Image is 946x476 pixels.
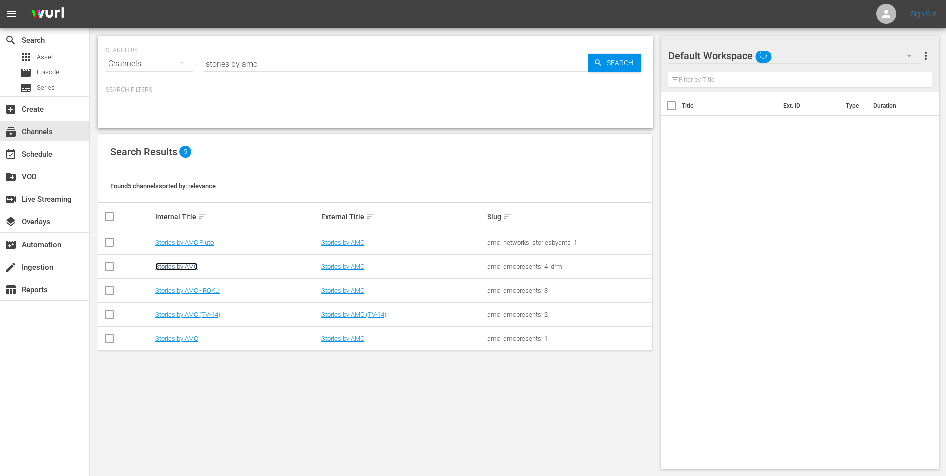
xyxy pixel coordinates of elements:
span: sort [366,212,375,221]
a: Stories by AMC [321,287,364,294]
span: VOD [5,171,17,183]
th: Ext. ID [777,92,840,120]
th: Duration [867,92,927,120]
div: Channels [106,50,193,78]
span: Episode [20,67,32,79]
span: menu [6,8,18,20]
a: Stories by AMC [155,263,198,270]
div: External Title [321,211,484,223]
span: Live Streaming [5,193,17,205]
span: sort [198,212,207,221]
p: Search Filters: [106,86,645,94]
div: amc_amcpresents_1 [487,335,650,342]
div: Default Workspace [668,42,922,70]
span: Ingestion [5,261,17,273]
a: Sign Out [911,10,937,18]
div: Internal Title [155,211,318,223]
a: Stories by AMC Pluto [155,239,214,246]
a: Stories by AMC (TV-14) [155,311,220,318]
span: sort [503,212,512,221]
span: Create [5,103,17,115]
th: Type [840,92,867,120]
span: Schedule [5,148,17,160]
span: Series [37,83,55,93]
button: Search [588,54,641,72]
div: amc_networks_storiesbyamc_1 [487,239,650,246]
span: Search Results [110,146,177,158]
span: Asset [20,51,32,63]
div: amc_amcpresents_3 [487,287,650,294]
div: amc_amcpresents_4_drm [487,263,650,270]
span: Channels [5,126,17,138]
div: Slug [487,211,650,223]
span: Overlays [5,216,17,228]
span: more_vert [920,50,932,62]
a: Stories by AMC - ROKU [155,287,220,294]
span: Search [603,54,641,72]
span: Search [5,34,17,46]
span: Series [20,82,32,94]
th: Title [682,92,777,120]
span: Reports [5,284,17,296]
span: Episode [37,67,59,77]
div: amc_amcpresents_2 [487,311,650,318]
button: more_vert [920,44,932,68]
span: 5 [179,146,191,158]
span: Automation [5,239,17,251]
a: Stories by AMC [155,335,198,342]
a: Stories by AMC [321,239,364,246]
img: ans4CAIJ8jUAAAAAAAAAAAAAAAAAAAAAAAAgQb4GAAAAAAAAAAAAAAAAAAAAAAAAJMjXAAAAAAAAAAAAAAAAAAAAAAAAgAT5G... [24,2,72,26]
span: Found 5 channels sorted by: relevance [110,182,216,190]
a: Stories by AMC [321,263,364,270]
a: Stories by AMC (TV-14) [321,311,386,318]
span: Asset [37,52,53,62]
a: Stories by AMC [321,335,364,342]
